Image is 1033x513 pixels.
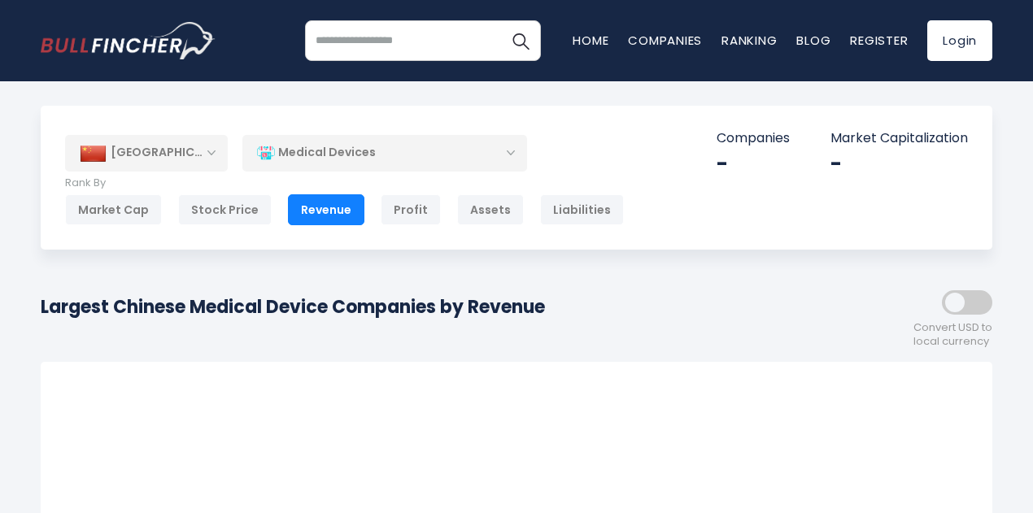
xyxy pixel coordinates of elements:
[500,20,541,61] button: Search
[540,194,624,225] div: Liabilities
[41,22,216,59] img: bullfincher logo
[457,194,524,225] div: Assets
[927,20,992,61] a: Login
[288,194,364,225] div: Revenue
[178,194,272,225] div: Stock Price
[65,176,624,190] p: Rank By
[721,32,777,49] a: Ranking
[830,130,968,147] p: Market Capitalization
[913,321,992,349] span: Convert USD to local currency
[242,134,527,172] div: Medical Devices
[628,32,702,49] a: Companies
[830,151,968,176] div: -
[65,194,162,225] div: Market Cap
[41,22,216,59] a: Go to homepage
[573,32,608,49] a: Home
[850,32,908,49] a: Register
[65,135,228,171] div: [GEOGRAPHIC_DATA]
[717,130,790,147] p: Companies
[41,293,545,320] h1: Largest Chinese Medical Device Companies by Revenue
[717,151,790,176] div: -
[796,32,830,49] a: Blog
[381,194,441,225] div: Profit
